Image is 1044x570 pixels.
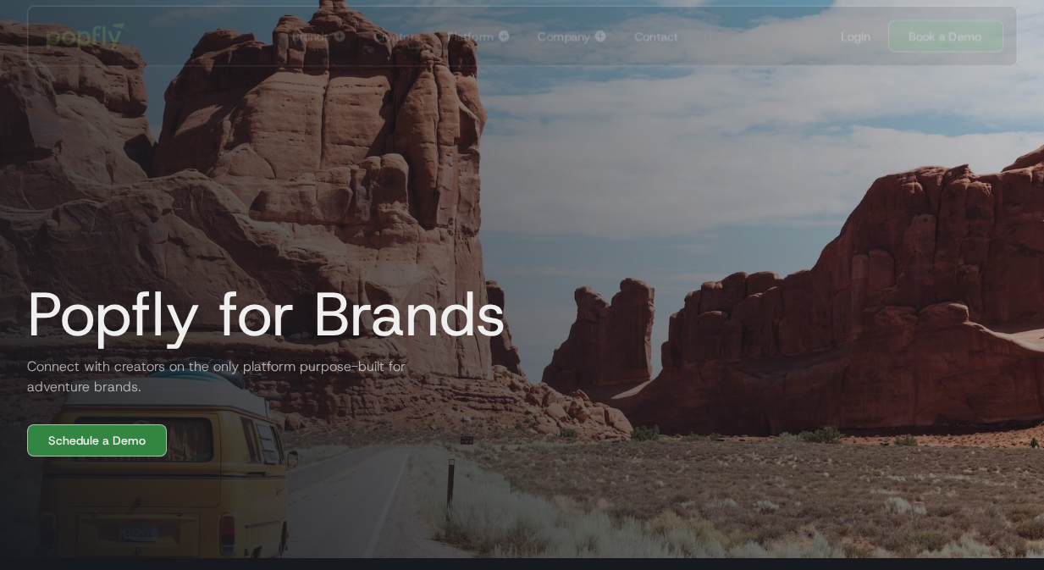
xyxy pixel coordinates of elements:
[373,28,420,45] div: Creators
[842,28,871,45] div: Login
[27,424,167,457] a: Schedule a Demo
[627,7,685,66] a: Contact
[888,20,1003,53] a: Book a Demo
[292,28,329,45] div: Brands
[835,28,878,45] a: Login
[538,28,590,45] div: Company
[367,7,427,66] a: Creators
[35,11,144,62] a: home
[14,357,420,397] h2: Connect with creators on the only platform purpose-built for adventure brands.
[14,280,506,348] h1: Popfly for Brands
[634,28,678,45] div: Contact
[447,28,494,45] div: Platform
